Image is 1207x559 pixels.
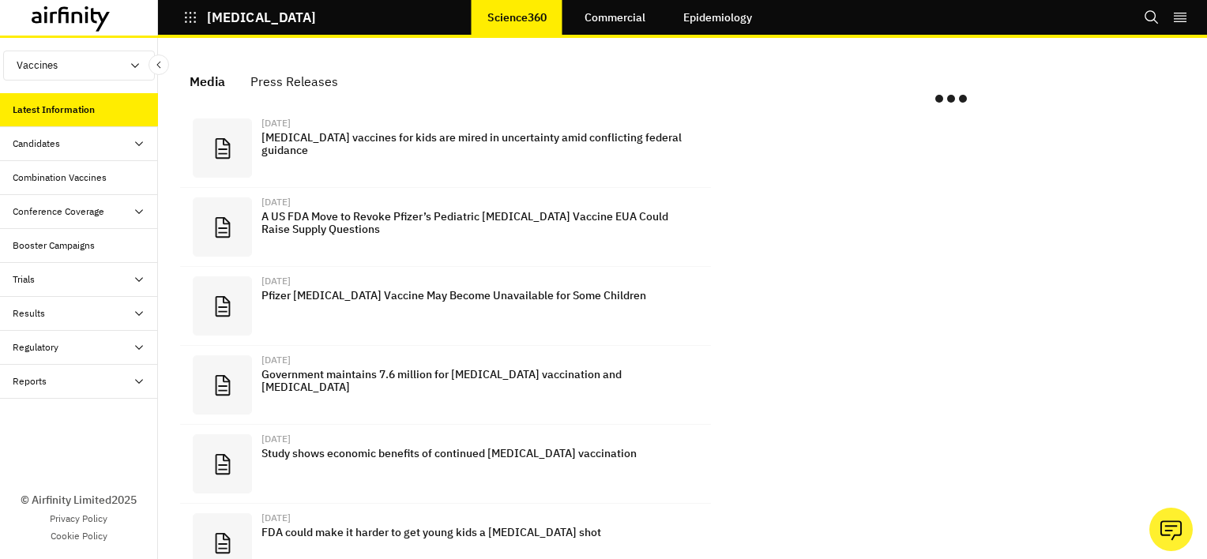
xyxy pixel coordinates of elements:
[180,188,711,267] a: [DATE]A US FDA Move to Revoke Pfizer’s Pediatric [MEDICAL_DATA] Vaccine EUA Could Raise Supply Qu...
[13,137,60,151] div: Candidates
[250,69,338,93] div: Press Releases
[261,131,691,156] p: [MEDICAL_DATA] vaccines for kids are mired in uncertainty amid conflicting federal guidance
[13,103,95,117] div: Latest Information
[261,513,691,523] div: [DATE]
[50,512,107,526] a: Privacy Policy
[13,306,45,321] div: Results
[261,526,691,538] p: FDA could make it harder to get young kids a [MEDICAL_DATA] shot
[1149,508,1193,551] button: Ask our analysts
[180,109,711,188] a: [DATE][MEDICAL_DATA] vaccines for kids are mired in uncertainty amid conflicting federal guidance
[261,276,691,286] div: [DATE]
[487,11,547,24] p: Science360
[21,492,137,508] p: © Airfinity Limited 2025
[261,289,691,302] p: Pfizer [MEDICAL_DATA] Vaccine May Become Unavailable for Some Children
[13,340,58,355] div: Regulatory
[261,355,691,365] div: [DATE]
[180,425,711,504] a: [DATE]Study shows economic benefits of continued [MEDICAL_DATA] vaccination
[183,4,316,31] button: [MEDICAL_DATA]
[261,434,691,444] div: [DATE]
[180,267,711,346] a: [DATE]Pfizer [MEDICAL_DATA] Vaccine May Become Unavailable for Some Children
[261,447,691,460] p: Study shows economic benefits of continued [MEDICAL_DATA] vaccination
[13,171,107,185] div: Combination Vaccines
[1144,4,1160,31] button: Search
[3,51,155,81] button: Vaccines
[149,54,169,75] button: Close Sidebar
[13,238,95,253] div: Booster Campaigns
[261,210,691,235] p: A US FDA Move to Revoke Pfizer’s Pediatric [MEDICAL_DATA] Vaccine EUA Could Raise Supply Questions
[261,368,691,393] p: Government maintains 7.6 million for [MEDICAL_DATA] vaccination and [MEDICAL_DATA]
[190,69,225,93] div: Media
[180,346,711,425] a: [DATE]Government maintains 7.6 million for [MEDICAL_DATA] vaccination and [MEDICAL_DATA]
[13,272,35,287] div: Trials
[261,118,691,128] div: [DATE]
[207,10,316,24] p: [MEDICAL_DATA]
[51,529,107,543] a: Cookie Policy
[261,197,691,207] div: [DATE]
[13,374,47,388] div: Reports
[13,204,104,219] div: Conference Coverage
